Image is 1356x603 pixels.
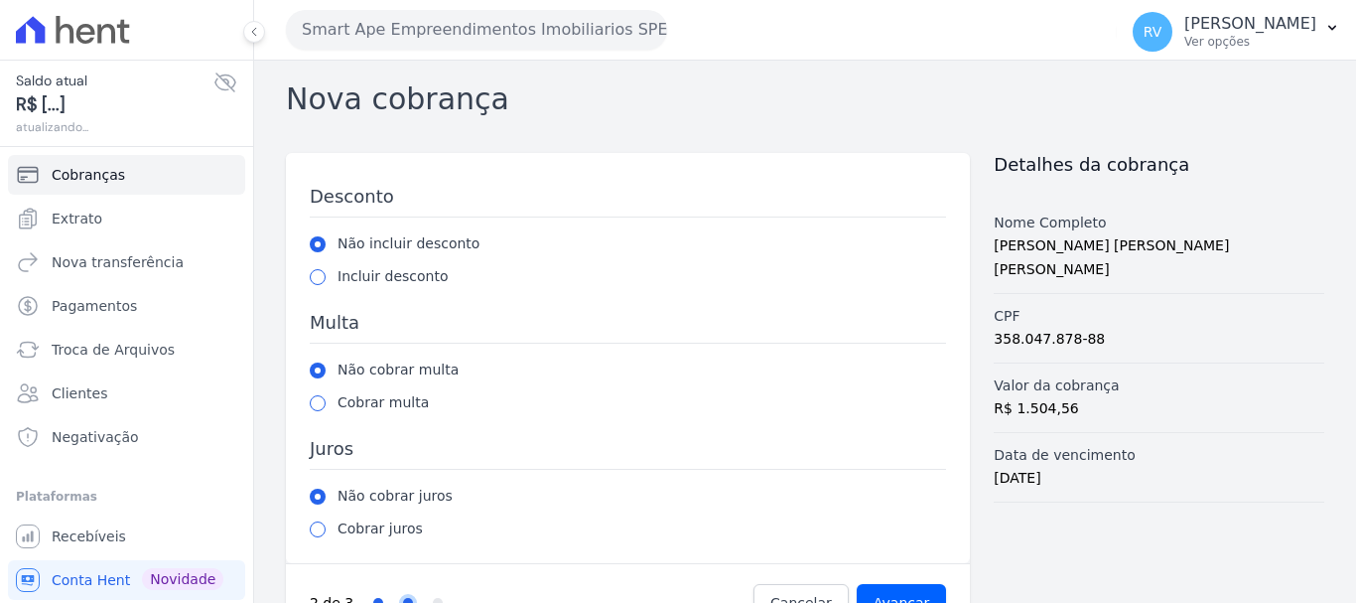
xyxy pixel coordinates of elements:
[1117,4,1356,60] button: RV [PERSON_NAME] Ver opções
[994,153,1324,177] h2: Detalhes da cobrança
[286,10,667,50] button: Smart Ape Empreendimentos Imobiliarios SPE LTDA
[52,427,139,447] span: Negativação
[16,485,237,509] div: Plataformas
[994,445,1324,466] label: Data de vencimento
[310,437,946,470] h3: Juros
[8,155,245,195] a: Cobranças
[52,165,125,185] span: Cobranças
[52,209,102,228] span: Extrato
[16,91,213,118] span: R$ [...]
[8,517,245,556] a: Recebíveis
[52,252,184,272] span: Nova transferência
[338,519,423,539] label: Cobrar juros
[52,383,107,403] span: Clientes
[52,296,137,316] span: Pagamentos
[8,286,245,326] a: Pagamentos
[8,560,245,600] a: Conta Hent Novidade
[286,76,509,121] h2: Nova cobrança
[994,400,1078,416] span: R$ 1.504,56
[994,376,1324,396] label: Valor da cobrança
[1144,25,1162,39] span: RV
[8,374,245,413] a: Clientes
[994,331,1105,347] span: 358.047.878-88
[52,570,130,590] span: Conta Hent
[338,233,479,254] label: Não incluir desconto
[8,330,245,370] a: Troca de Arquivos
[8,242,245,282] a: Nova transferência
[338,486,453,507] label: Não cobrar juros
[8,199,245,238] a: Extrato
[338,360,459,380] label: Não cobrar multa
[16,118,213,136] span: atualizando...
[8,417,245,457] a: Negativação
[310,311,946,344] h3: Multa
[310,185,946,218] h3: Desconto
[994,237,1229,277] span: [PERSON_NAME] [PERSON_NAME] [PERSON_NAME]
[338,266,449,287] label: Incluir desconto
[338,392,429,413] label: Cobrar multa
[52,527,126,546] span: Recebíveis
[994,306,1324,327] label: CPF
[16,71,213,91] span: Saldo atual
[1184,34,1316,50] p: Ver opções
[142,568,223,590] span: Novidade
[994,470,1040,486] span: [DATE]
[994,213,1324,233] label: Nome Completo
[1184,14,1316,34] p: [PERSON_NAME]
[52,340,175,360] span: Troca de Arquivos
